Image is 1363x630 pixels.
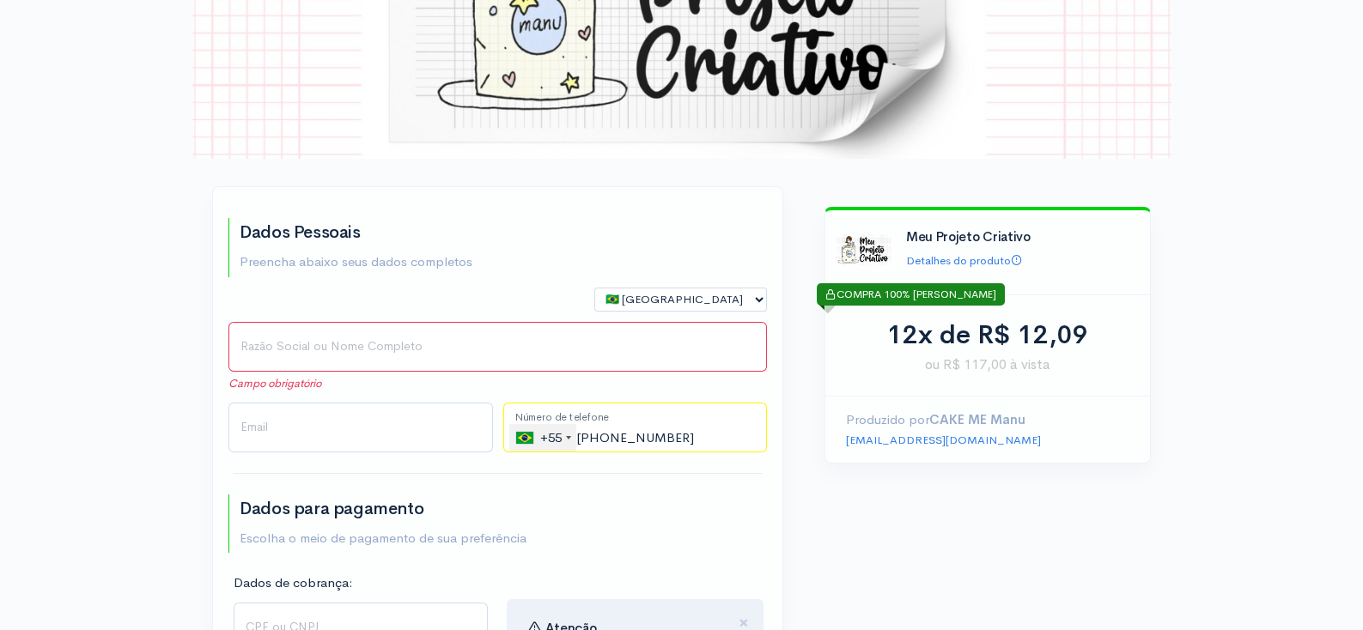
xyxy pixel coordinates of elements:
label: Dados de cobrança: [234,573,353,593]
div: 12x de R$ 12,09 [846,316,1129,354]
a: [EMAIL_ADDRESS][DOMAIN_NAME] [846,433,1041,447]
p: Produzido por [846,410,1129,430]
strong: CAKE ME Manu [929,411,1025,427]
input: Email [228,403,493,452]
div: +55 [516,424,576,451]
h2: Dados Pessoais [240,223,472,242]
a: Detalhes do produto [906,253,1022,268]
h2: Dados para pagamento [240,500,526,518]
img: Logo-Meu-Projeto-Criativo-PEQ.jpg [836,222,891,277]
h4: Meu Projeto Criativo [906,230,1135,245]
div: COMPRA 100% [PERSON_NAME] [817,283,1005,306]
em: Campo obrigatório [228,375,767,392]
p: Preencha abaixo seus dados completos [240,252,472,272]
p: Escolha o meio de pagamento de sua preferência [240,529,526,548]
span: ou R$ 117,00 à vista [846,354,1129,375]
input: Nome Completo [228,322,767,372]
div: Brazil (Brasil): +55 [509,424,576,451]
